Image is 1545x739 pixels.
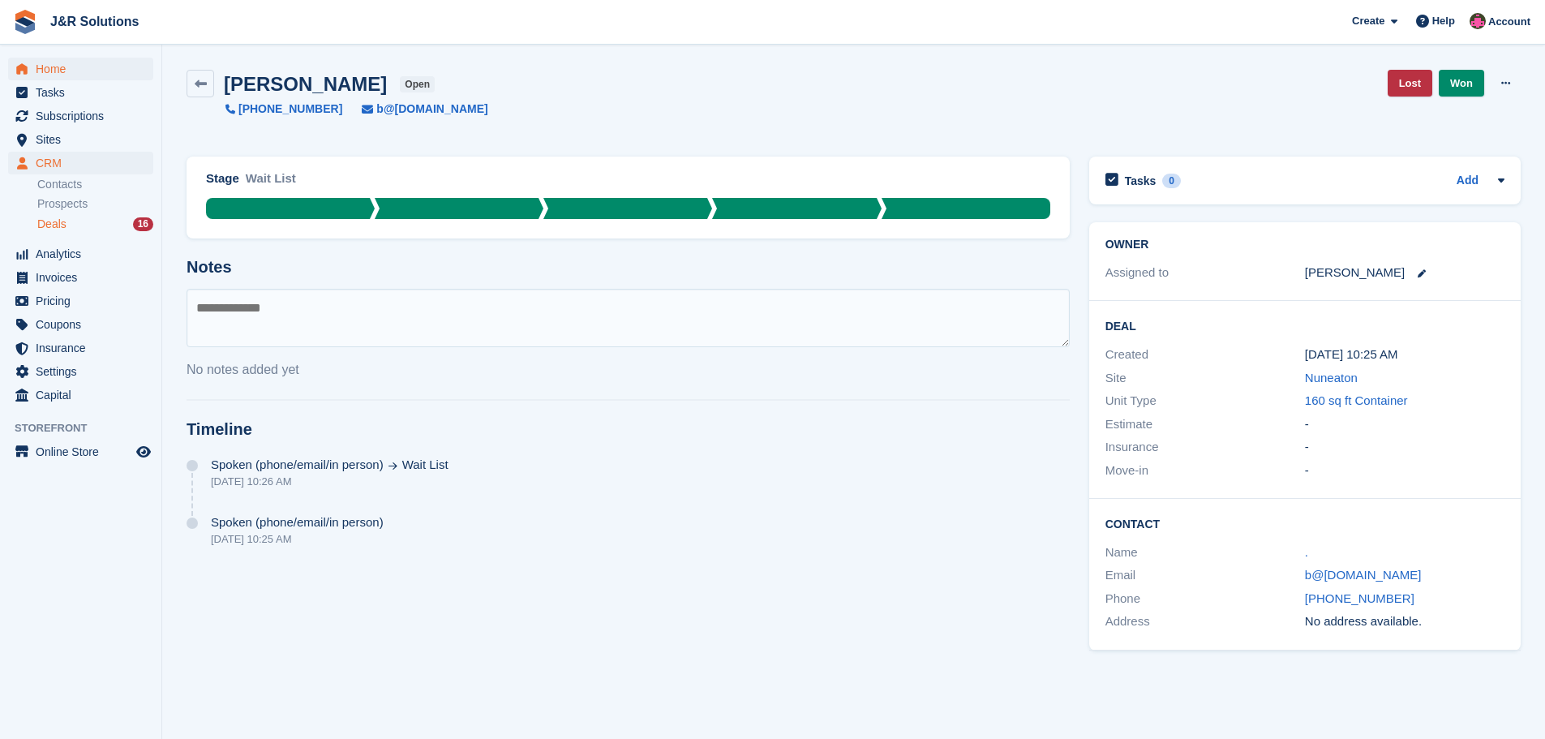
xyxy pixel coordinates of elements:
a: menu [8,81,153,104]
div: Stage [206,170,239,188]
div: [DATE] 10:25 AM [1305,346,1504,364]
div: - [1305,415,1504,434]
h2: Tasks [1125,174,1157,188]
h2: Timeline [187,420,1070,439]
a: Prospects [37,195,153,213]
a: menu [8,313,153,336]
a: menu [8,440,153,463]
a: Lost [1388,70,1432,97]
span: Deals [37,217,67,232]
h2: Deal [1105,317,1504,333]
div: [DATE] 10:26 AM [211,475,448,488]
a: b@[DOMAIN_NAME] [1305,568,1422,582]
a: menu [8,58,153,80]
span: Capital [36,384,133,406]
a: menu [8,105,153,127]
span: Prospects [37,196,88,212]
a: Contacts [37,177,153,192]
a: Deals 16 [37,216,153,233]
div: - [1305,438,1504,457]
h2: Notes [187,258,1070,277]
img: stora-icon-8386f47178a22dfd0bd8f6a31ec36ba5ce8667c1dd55bd0f319d3a0aa187defe.svg [13,10,37,34]
div: [DATE] 10:25 AM [211,533,384,545]
div: 16 [133,217,153,231]
div: Address [1105,612,1305,631]
div: Insurance [1105,438,1305,457]
span: Settings [36,360,133,383]
a: menu [8,152,153,174]
div: Site [1105,369,1305,388]
span: Online Store [36,440,133,463]
a: 160 sq ft Container [1305,393,1408,407]
a: . [1305,545,1308,559]
div: - [1305,462,1504,480]
h2: Contact [1105,515,1504,531]
span: open [400,76,435,92]
div: Unit Type [1105,392,1305,410]
a: J&R Solutions [44,8,145,35]
div: Phone [1105,590,1305,608]
span: Home [36,58,133,80]
a: menu [8,384,153,406]
span: b@[DOMAIN_NAME] [376,101,487,118]
img: Julie Morgan [1470,13,1486,29]
span: Pricing [36,290,133,312]
span: CRM [36,152,133,174]
span: Insurance [36,337,133,359]
a: menu [8,360,153,383]
span: Create [1352,13,1384,29]
h2: [PERSON_NAME] [224,73,387,95]
div: Assigned to [1105,264,1305,282]
span: Sites [36,128,133,151]
a: [PHONE_NUMBER] [225,101,342,118]
div: 0 [1162,174,1181,188]
span: Invoices [36,266,133,289]
span: Wait List [402,458,448,471]
h2: Owner [1105,238,1504,251]
a: menu [8,290,153,312]
div: Wait List [246,170,296,198]
div: Name [1105,544,1305,562]
a: Won [1439,70,1484,97]
span: [PHONE_NUMBER] [238,101,342,118]
a: Nuneaton [1305,371,1358,385]
span: Analytics [36,243,133,265]
span: Spoken (phone/email/in person) [211,458,384,471]
a: menu [8,266,153,289]
span: Storefront [15,420,161,436]
a: Preview store [134,442,153,462]
a: menu [8,337,153,359]
a: Add [1457,172,1478,191]
span: Tasks [36,81,133,104]
a: [PHONE_NUMBER] [1305,591,1414,605]
div: Estimate [1105,415,1305,434]
span: Account [1488,14,1530,30]
span: Coupons [36,313,133,336]
a: b@[DOMAIN_NAME] [342,101,487,118]
div: [PERSON_NAME] [1305,264,1405,282]
span: Spoken (phone/email/in person) [211,516,384,529]
span: Subscriptions [36,105,133,127]
div: Created [1105,346,1305,364]
span: No notes added yet [187,363,299,376]
div: No address available. [1305,612,1504,631]
div: Email [1105,566,1305,585]
div: Move-in [1105,462,1305,480]
span: Help [1432,13,1455,29]
a: menu [8,243,153,265]
a: menu [8,128,153,151]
